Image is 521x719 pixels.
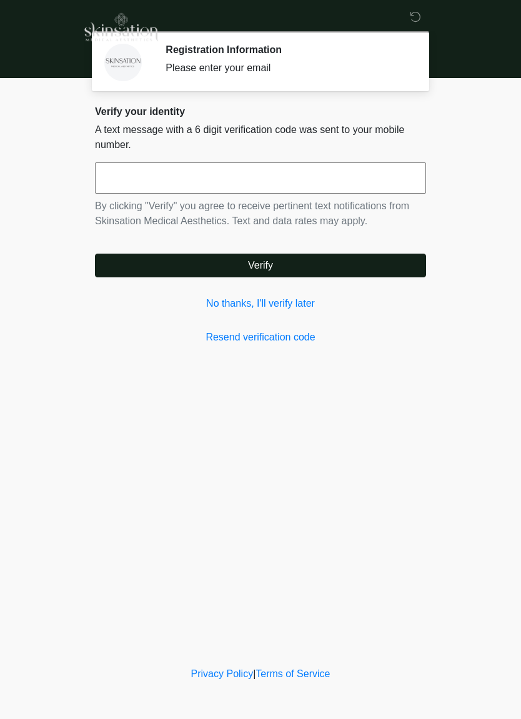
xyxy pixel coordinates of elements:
[95,296,426,311] a: No thanks, I'll verify later
[191,668,254,679] a: Privacy Policy
[95,106,426,117] h2: Verify your identity
[253,668,256,679] a: |
[166,61,407,76] div: Please enter your email
[104,44,142,81] img: Agent Avatar
[95,330,426,345] a: Resend verification code
[95,254,426,277] button: Verify
[95,122,426,152] p: A text message with a 6 digit verification code was sent to your mobile number.
[95,199,426,229] p: By clicking "Verify" you agree to receive pertinent text notifications from Skinsation Medical Ae...
[256,668,330,679] a: Terms of Service
[82,9,159,43] img: Skinsation Medical Aesthetics Logo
